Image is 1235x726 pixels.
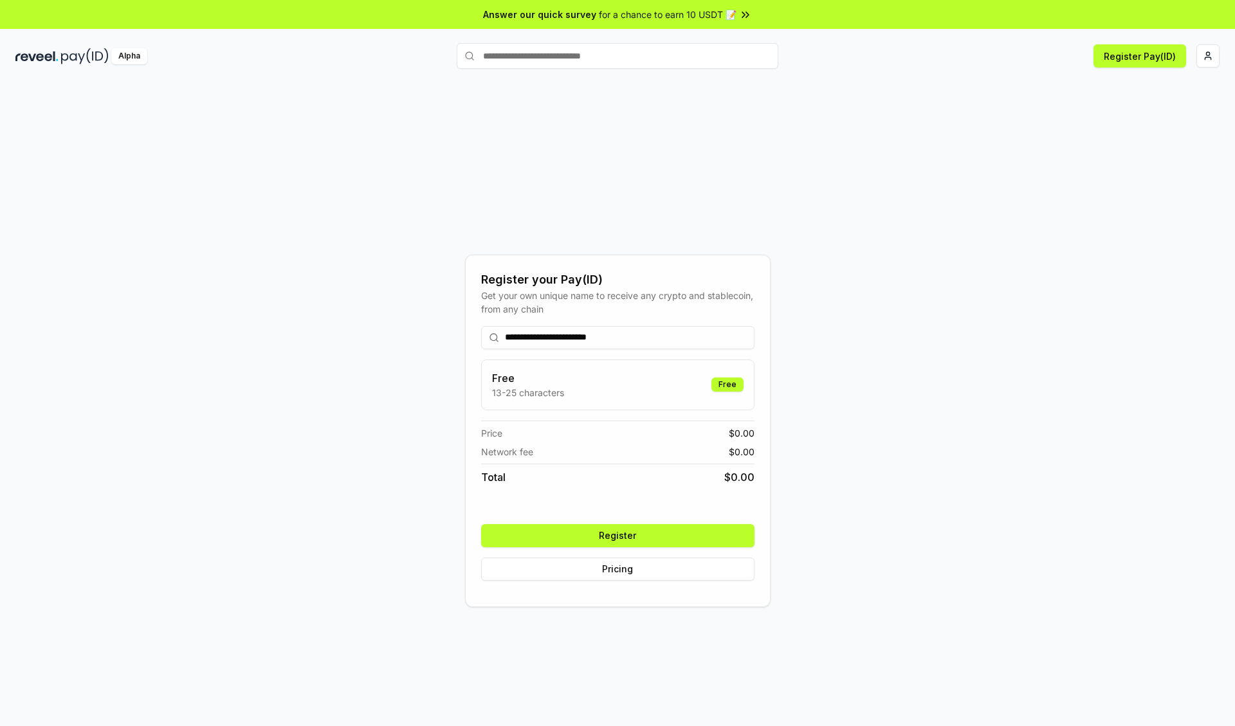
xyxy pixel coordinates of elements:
[481,445,533,458] span: Network fee
[599,8,736,21] span: for a chance to earn 10 USDT 📝
[15,48,59,64] img: reveel_dark
[724,469,755,485] span: $ 0.00
[481,271,755,289] div: Register your Pay(ID)
[481,289,755,316] div: Get your own unique name to receive any crypto and stablecoin, from any chain
[481,426,502,440] span: Price
[729,445,755,458] span: $ 0.00
[481,524,755,547] button: Register
[481,558,755,581] button: Pricing
[711,377,744,392] div: Free
[483,8,596,21] span: Answer our quick survey
[61,48,109,64] img: pay_id
[729,426,755,440] span: $ 0.00
[481,469,506,485] span: Total
[492,386,564,399] p: 13-25 characters
[1093,44,1186,68] button: Register Pay(ID)
[111,48,147,64] div: Alpha
[492,370,564,386] h3: Free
